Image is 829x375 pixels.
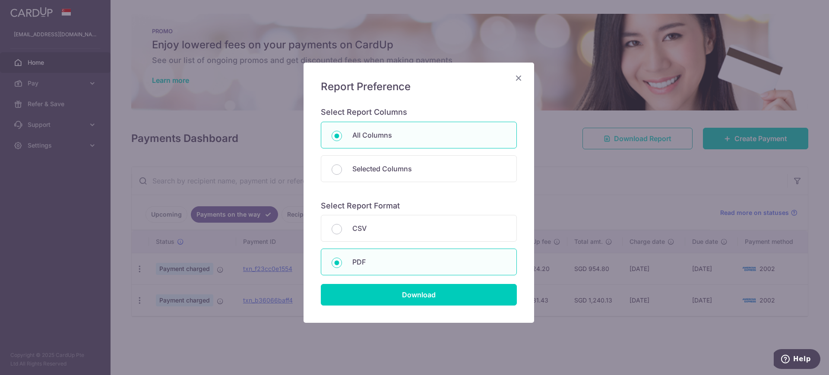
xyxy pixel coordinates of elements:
p: Selected Columns [352,164,506,174]
h5: Report Preference [321,80,517,94]
h6: Select Report Format [321,201,517,211]
iframe: Opens a widget where you can find more information [774,349,820,371]
p: CSV [352,223,506,233]
p: All Columns [352,130,506,140]
p: PDF [352,257,506,267]
input: Download [321,284,517,306]
button: Close [513,73,524,83]
h6: Select Report Columns [321,107,517,117]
